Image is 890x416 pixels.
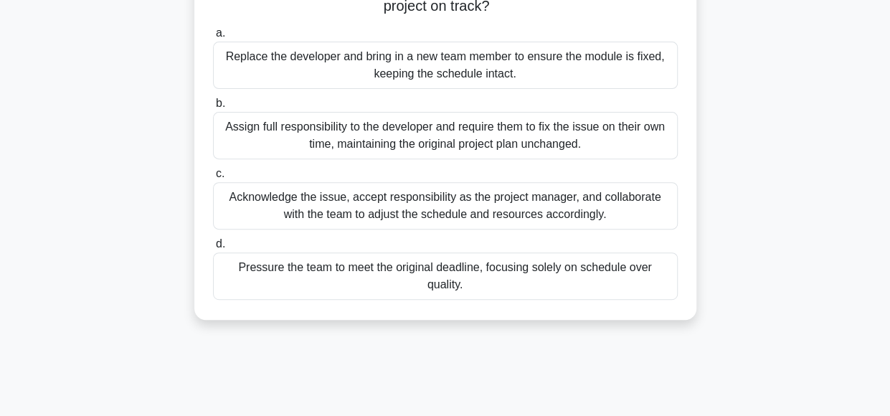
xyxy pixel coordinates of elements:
div: Acknowledge the issue, accept responsibility as the project manager, and collaborate with the tea... [213,182,678,230]
div: Replace the developer and bring in a new team member to ensure the module is fixed, keeping the s... [213,42,678,89]
span: a. [216,27,225,39]
div: Pressure the team to meet the original deadline, focusing solely on schedule over quality. [213,252,678,300]
span: c. [216,167,224,179]
div: Assign full responsibility to the developer and require them to fix the issue on their own time, ... [213,112,678,159]
span: b. [216,97,225,109]
span: d. [216,237,225,250]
